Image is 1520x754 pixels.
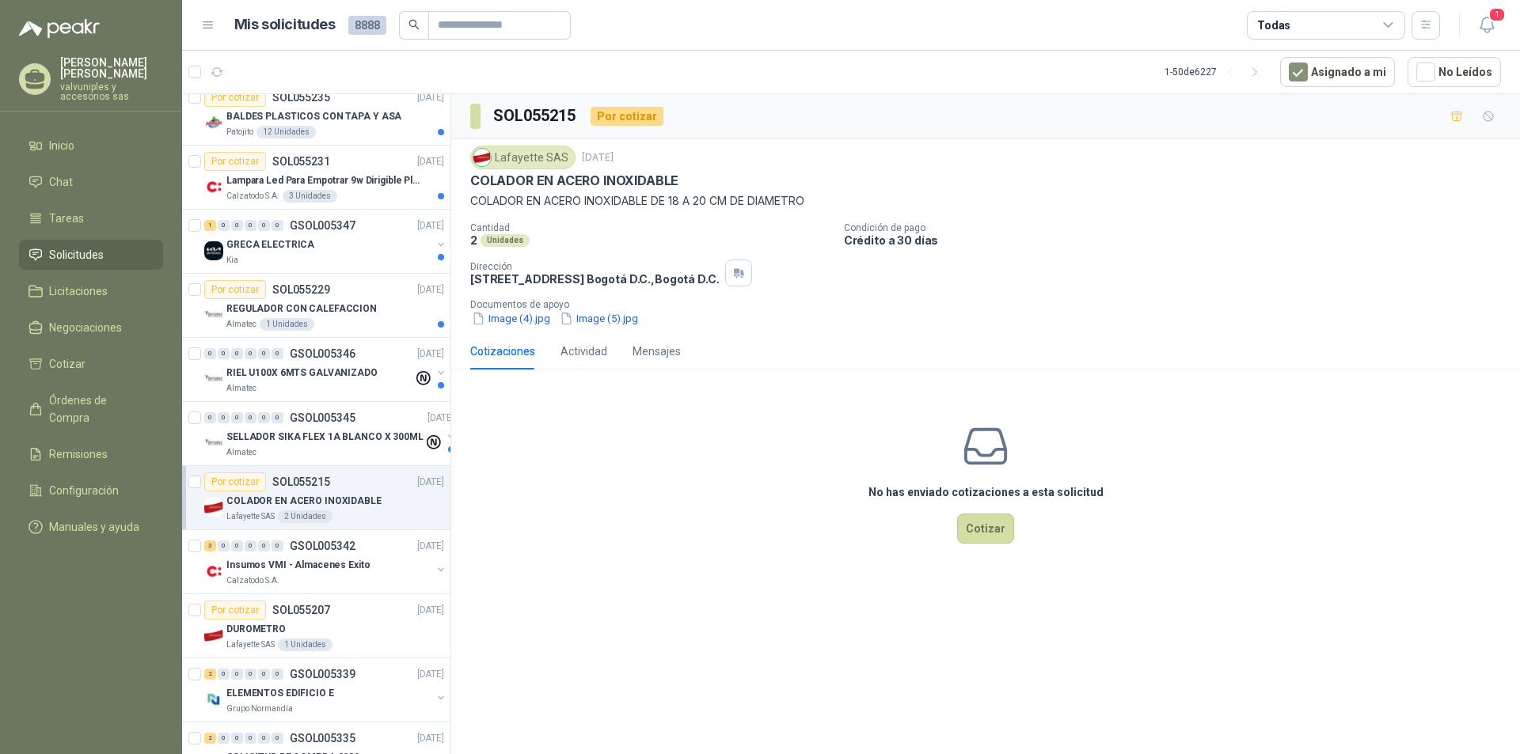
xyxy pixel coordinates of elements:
div: 3 Unidades [283,190,337,203]
div: 1 Unidades [278,638,332,651]
div: 0 [258,540,270,551]
img: Logo peakr [19,19,100,38]
div: 0 [218,733,230,744]
div: 0 [218,412,230,423]
span: Remisiones [49,445,108,463]
div: 12 Unidades [256,126,316,138]
a: Por cotizarSOL055207[DATE] Company LogoDUROMETROLafayette SAS1 Unidades [182,594,450,658]
button: No Leídos [1408,57,1501,87]
p: SOL055229 [272,284,330,295]
span: Inicio [49,137,74,154]
p: COLADOR EN ACERO INOXIDABLE [226,494,382,509]
p: GSOL005347 [290,220,355,231]
p: Insumos VMI - Almacenes Exito [226,558,370,573]
img: Company Logo [204,690,223,709]
a: 1 0 0 0 0 0 GSOL005347[DATE] Company LogoGRECA ELECTRICAKia [204,216,447,267]
p: [DATE] [417,603,444,618]
p: DUROMETRO [226,622,286,637]
a: Solicitudes [19,240,163,270]
a: 0 0 0 0 0 0 GSOL005345[DATE] Company LogoSELLADOR SIKA FLEX 1A BLANCO X 300MLAlmatec [204,408,458,459]
div: 0 [272,540,283,551]
p: SELLADOR SIKA FLEX 1A BLANCO X 300ML [226,430,424,445]
div: 0 [245,412,256,423]
div: 0 [245,540,256,551]
a: Órdenes de Compra [19,385,163,433]
div: Por cotizar [204,472,266,491]
div: 0 [272,669,283,680]
p: SOL055215 [272,476,330,487]
span: Cotizar [49,355,85,373]
button: Asignado a mi [1280,57,1395,87]
p: SOL055235 [272,92,330,103]
p: SOL055207 [272,604,330,616]
div: Cotizaciones [470,343,535,360]
div: 0 [272,733,283,744]
p: SOL055231 [272,156,330,167]
div: 0 [231,733,243,744]
a: Negociaciones [19,313,163,343]
img: Company Logo [204,177,223,196]
p: GSOL005342 [290,540,355,551]
a: Por cotizarSOL055229[DATE] Company LogoREGULADOR CON CALEFACCIONAlmatec1 Unidades [182,274,450,338]
div: 2 [204,669,216,680]
a: Manuales y ayuda [19,512,163,542]
div: 1 [204,220,216,231]
span: Configuración [49,482,119,499]
div: Por cotizar [591,107,663,126]
img: Company Logo [204,113,223,132]
div: 2 [204,733,216,744]
div: 0 [245,348,256,359]
p: [DATE] [417,282,444,297]
div: 0 [272,348,283,359]
div: 0 [204,348,216,359]
p: 2 [470,233,477,247]
div: 0 [272,220,283,231]
div: 0 [218,669,230,680]
div: Todas [1257,17,1290,34]
p: Almatec [226,446,256,459]
p: [STREET_ADDRESS] Bogotá D.C. , Bogotá D.C. [470,272,719,286]
a: Cotizar [19,349,163,379]
div: 1 Unidades [260,318,314,331]
div: 0 [258,220,270,231]
p: REGULADOR CON CALEFACCION [226,301,377,316]
p: [DATE] [417,539,444,554]
a: Por cotizarSOL055231[DATE] Company LogoLampara Led Para Empotrar 9w Dirigible Plafon 11cmCalzatod... [182,146,450,210]
img: Company Logo [473,149,491,166]
button: Cotizar [957,513,1014,544]
p: Lafayette SAS [226,510,275,523]
div: 0 [218,540,230,551]
div: 0 [218,220,230,231]
h1: Mis solicitudes [234,13,336,36]
div: Actividad [560,343,607,360]
div: Unidades [481,234,530,247]
p: Grupo Normandía [226,703,293,715]
div: 0 [218,348,230,359]
div: 0 [231,540,243,551]
p: Kia [226,254,238,267]
p: [DATE] [427,411,454,426]
a: Tareas [19,203,163,233]
p: [DATE] [417,475,444,490]
p: Crédito a 30 días [844,233,1514,247]
div: 0 [245,669,256,680]
div: Por cotizar [204,88,266,107]
p: ELEMENTOS EDIFICIO E [226,686,334,701]
div: 0 [258,412,270,423]
a: 0 0 0 0 0 0 GSOL005346[DATE] Company LogoRIEL U100X 6MTS GALVANIZADOAlmatec [204,344,447,395]
span: Chat [49,173,73,191]
p: [DATE] [582,150,614,165]
a: Por cotizarSOL055215[DATE] Company LogoCOLADOR EN ACERO INOXIDABLELafayette SAS2 Unidades [182,466,450,530]
span: Órdenes de Compra [49,392,148,426]
img: Company Logo [204,626,223,645]
p: Almatec [226,318,256,331]
div: Por cotizar [204,152,266,171]
div: 0 [245,733,256,744]
p: COLADOR EN ACERO INOXIDABLE DE 18 A 20 CM DE DIAMETRO [470,192,1501,210]
p: GSOL005335 [290,733,355,744]
p: [DATE] [417,154,444,169]
p: valvuniples y accesorios sas [60,82,163,101]
img: Company Logo [204,369,223,388]
p: [DATE] [417,667,444,682]
a: 3 0 0 0 0 0 GSOL005342[DATE] Company LogoInsumos VMI - Almacenes ExitoCalzatodo S.A. [204,536,447,587]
